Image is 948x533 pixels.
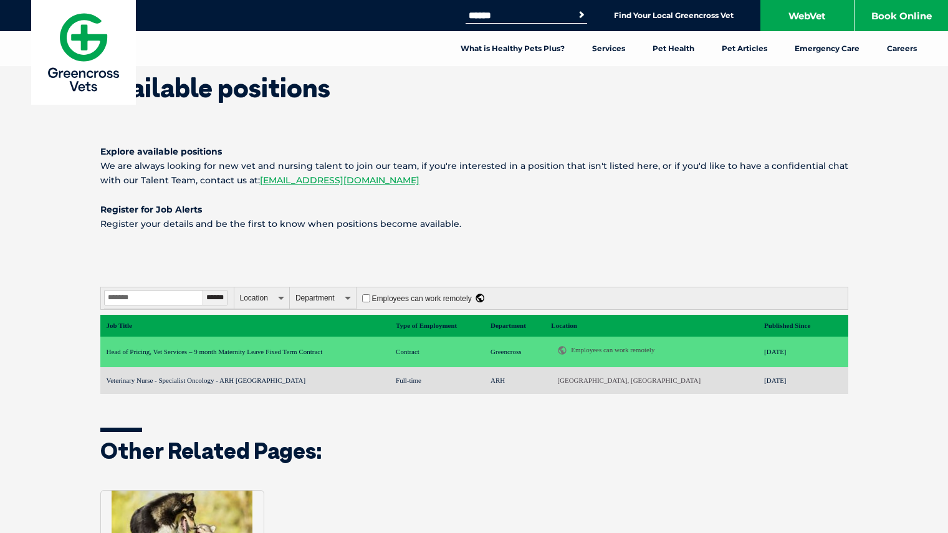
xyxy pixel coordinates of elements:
span: Department [289,287,356,309]
strong: Explore available positions [100,146,222,157]
td: ARH [484,367,545,395]
td: [DATE] [758,367,848,395]
h1: Available positions [100,75,848,101]
span: Location [234,287,289,309]
p: We are always looking for new vet and nursing talent to join our team, if you're interested in a ... [100,145,848,188]
td: Greencross [484,337,545,367]
iframe: Notify me of jobs [100,246,848,272]
label: Employees can work remotely [370,294,484,303]
td: Full-time [390,367,484,395]
a: [EMAIL_ADDRESS][DOMAIN_NAME] [260,175,419,186]
a: Find Your Local Greencross Vet [614,11,734,21]
a: Careers [873,31,931,66]
nobr: Department [491,322,526,329]
td: Head of Pricing, Vet Services – 9 month Maternity Leave Fixed Term Contract [100,337,390,367]
a: Emergency Care [781,31,873,66]
a: Services [578,31,639,66]
nobr: Location [551,322,577,329]
nobr: Published Since [764,322,810,329]
p: Register your details and be the first to know when positions become available. [100,203,848,231]
a: Pet Health [639,31,708,66]
input: Filter by title, expertise [104,290,203,305]
td: [DATE] [758,337,848,367]
strong: Register for Job Alerts [100,204,202,215]
nobr: Type of Employment [396,322,457,329]
td: Contract [390,337,484,367]
button: Search [575,9,588,21]
td: Veterinary Nurse - Specialist Oncology - ARH [GEOGRAPHIC_DATA] [100,367,390,395]
h3: Other related pages: [100,439,848,465]
a: Pet Articles [708,31,781,66]
nobr: Job Title [107,322,132,329]
a: What is Healthy Pets Plus? [447,31,578,66]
